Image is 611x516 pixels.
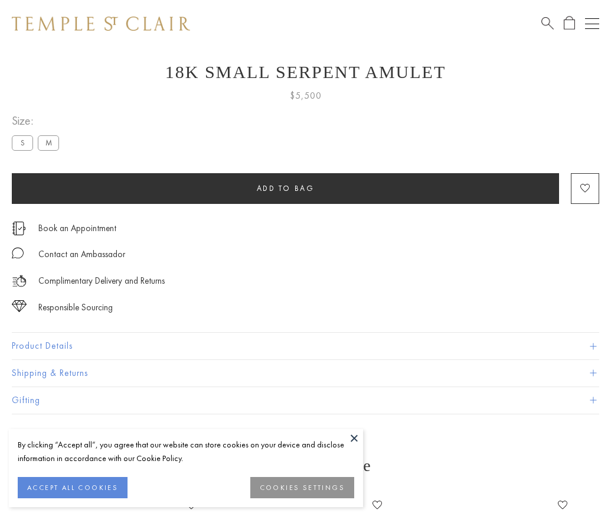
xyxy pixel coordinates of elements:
[12,300,27,312] img: icon_sourcing.svg
[290,88,322,103] span: $5,500
[12,62,599,82] h1: 18K Small Serpent Amulet
[12,333,599,359] button: Product Details
[541,16,554,31] a: Search
[257,183,315,193] span: Add to bag
[585,17,599,31] button: Open navigation
[12,387,599,414] button: Gifting
[12,247,24,259] img: MessageIcon-01_2.svg
[12,135,33,150] label: S
[12,173,559,204] button: Add to bag
[12,360,599,387] button: Shipping & Returns
[564,16,575,31] a: Open Shopping Bag
[12,222,26,235] img: icon_appointment.svg
[12,17,190,31] img: Temple St. Clair
[250,477,354,498] button: COOKIES SETTINGS
[18,477,128,498] button: ACCEPT ALL COOKIES
[18,438,354,465] div: By clicking “Accept all”, you agree that our website can store cookies on your device and disclos...
[38,222,116,235] a: Book an Appointment
[12,274,27,288] img: icon_delivery.svg
[38,274,165,288] p: Complimentary Delivery and Returns
[38,247,125,262] div: Contact an Ambassador
[38,300,113,315] div: Responsible Sourcing
[38,135,59,150] label: M
[12,111,64,131] span: Size:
